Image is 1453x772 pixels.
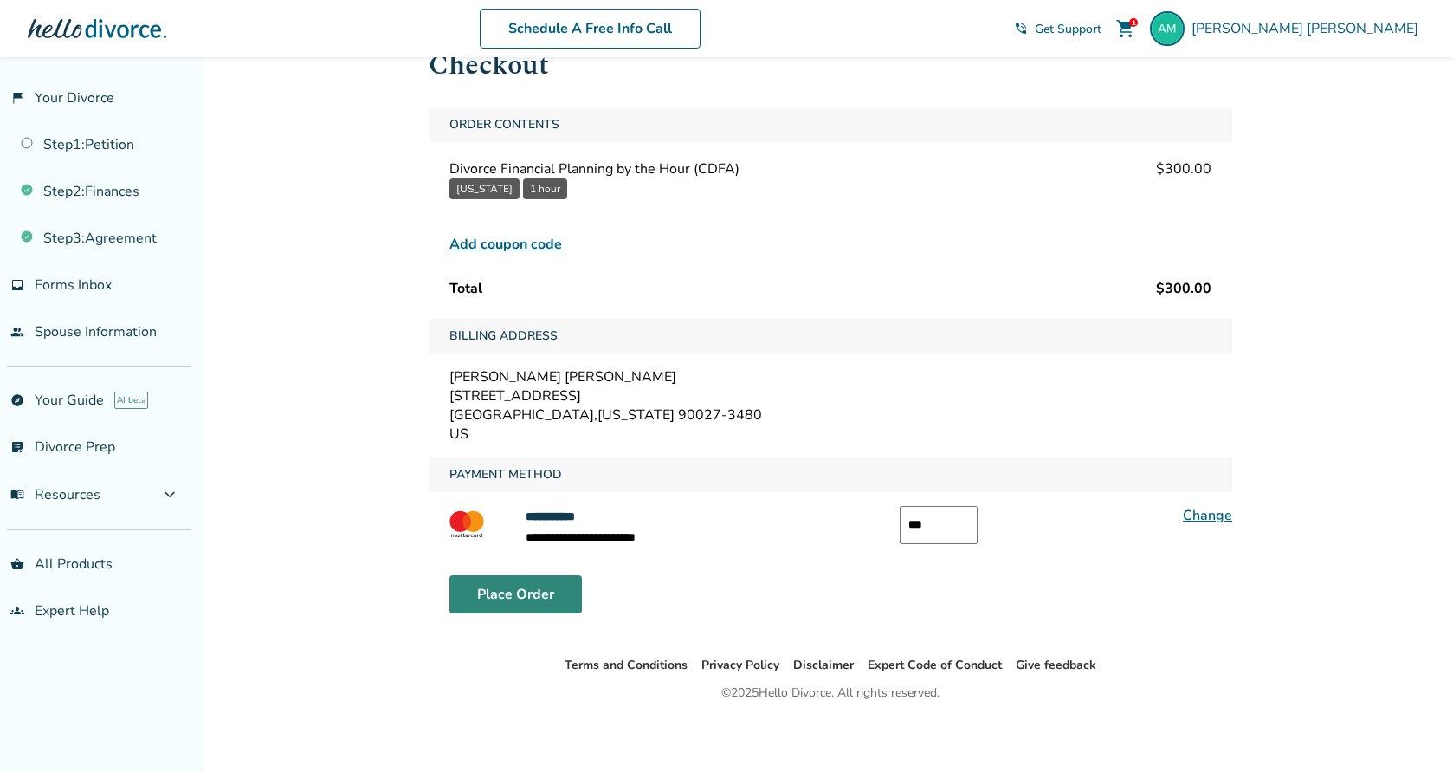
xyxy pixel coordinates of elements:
[1014,22,1028,36] span: phone_in_talk
[449,386,1211,405] div: [STREET_ADDRESS]
[442,319,565,354] span: Billing Address
[1016,655,1096,676] li: Give feedback
[1156,279,1211,298] span: $300.00
[523,178,567,199] button: 1 hour
[449,425,1211,444] div: US
[449,575,582,613] button: Place Order
[449,405,1211,425] div: [GEOGRAPHIC_DATA] , [US_STATE] 90027-3480
[1156,159,1211,178] span: $300.00
[10,325,24,339] span: people
[35,276,112,295] span: Forms Inbox
[10,278,24,292] span: inbox
[449,178,520,199] button: [US_STATE]
[429,506,505,542] img: MASTERCARD
[449,279,482,298] span: Total
[442,107,566,142] span: Order Contents
[1129,18,1138,27] div: 1
[565,657,688,673] a: Terms and Conditions
[10,557,24,571] span: shopping_basket
[868,657,1002,673] a: Expert Code of Conduct
[793,655,854,676] li: Disclaimer
[1183,506,1232,525] a: Change
[1366,689,1453,772] iframe: Chat Widget
[1150,11,1185,46] img: andres@manriquez.com
[449,159,739,178] span: Divorce Financial Planning by the Hour (CDFA)
[10,485,100,504] span: Resources
[10,440,24,454] span: list_alt_check
[10,604,24,618] span: groups
[449,367,1211,386] div: [PERSON_NAME] [PERSON_NAME]
[449,234,562,255] span: Add coupon code
[1035,21,1101,37] span: Get Support
[159,484,180,505] span: expand_more
[721,683,940,704] div: © 2025 Hello Divorce. All rights reserved.
[10,393,24,407] span: explore
[10,91,24,105] span: flag_2
[701,657,779,673] a: Privacy Policy
[429,44,1232,87] h1: Checkout
[1191,19,1425,38] span: [PERSON_NAME] [PERSON_NAME]
[10,488,24,502] span: menu_book
[1115,18,1136,39] span: shopping_cart
[442,457,569,492] span: Payment Method
[1014,21,1101,37] a: phone_in_talkGet Support
[480,9,701,49] a: Schedule A Free Info Call
[114,392,148,409] span: AI beta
